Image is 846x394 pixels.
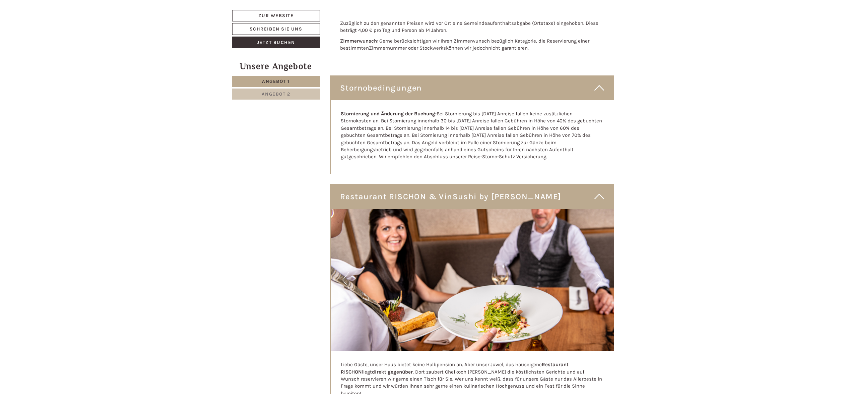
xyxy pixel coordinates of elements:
div: Montag [118,5,146,16]
strong: direkt gegenüber [372,369,413,375]
strong: Stornierung und Änderung der Buchung: [341,111,437,117]
div: Restaurant RISCHON & VinSushi by [PERSON_NAME] [330,184,614,209]
p: Zuzüglich zu den genannten Preisen wird vor Ort eine Gemeindeaufenthaltsabgabe (Ortstaxe) eingeho... [340,20,604,34]
button: Next [595,272,602,288]
span: Angebot 2 [262,91,290,97]
div: Guten Tag, wie können wir Ihnen helfen? [5,18,112,39]
small: 12:48 [10,33,109,37]
span: Angebot 1 [262,78,290,84]
a: Jetzt buchen [232,37,320,48]
p: Bei Stornierung bis [DATE] Anreise fallen keine zusätzlichen Stornokosten an. Bei Stornierung inn... [341,110,604,161]
a: Zur Website [232,10,320,21]
strong: Zimmerwunsch [340,38,377,44]
strong: Restaurant RISCHON [341,361,569,375]
div: Unsere Angebote [232,60,320,72]
button: Senden [221,177,263,188]
button: Previous [342,272,349,288]
u: Zimmernummer oder Stockwerks [369,45,446,51]
u: nicht garantieren. [488,45,529,51]
p: : Gerne berücksichtigen wir Ihren Zimmerwunsch bezüglich Kategorie, die Reservierung einer bestim... [340,38,604,52]
div: Hotel B&B Feldmessner [10,19,109,25]
div: Stornobedingungen [330,75,614,100]
a: Schreiben Sie uns [232,23,320,35]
